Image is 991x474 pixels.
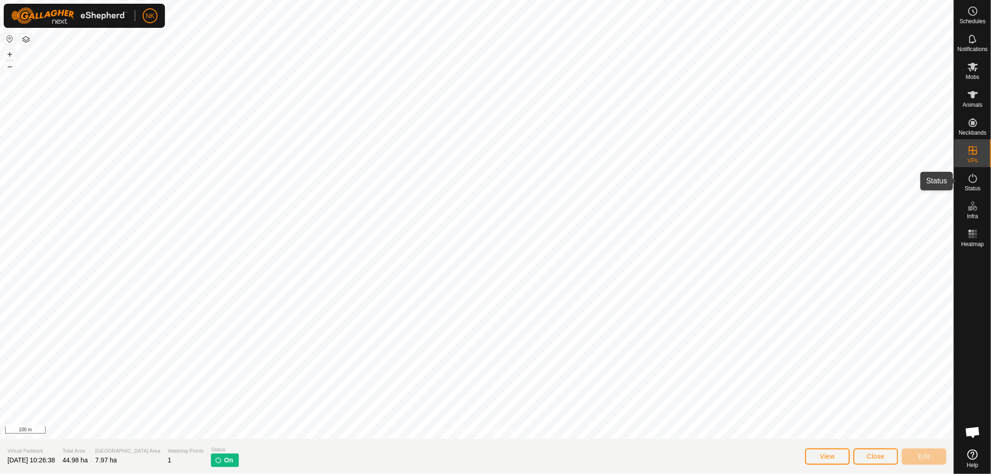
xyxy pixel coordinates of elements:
[967,158,978,163] span: VPs
[11,7,127,24] img: Gallagher Logo
[168,456,171,464] span: 1
[95,456,117,464] span: 7.97 ha
[853,448,898,465] button: Close
[440,427,475,435] a: Privacy Policy
[215,456,222,464] img: turn-on
[867,453,885,460] span: Close
[805,448,850,465] button: View
[62,456,88,464] span: 44.98 ha
[959,19,985,24] span: Schedules
[961,241,984,247] span: Heatmap
[4,61,15,72] button: –
[95,447,160,455] span: [GEOGRAPHIC_DATA] Area
[168,447,203,455] span: Watering Points
[958,130,986,136] span: Neckbands
[820,453,835,460] span: View
[7,447,55,455] span: Virtual Paddock
[224,455,233,465] span: On
[4,33,15,45] button: Reset Map
[4,49,15,60] button: +
[966,74,979,80] span: Mobs
[963,102,983,108] span: Animals
[145,11,154,21] span: NK
[954,446,991,472] a: Help
[967,214,978,219] span: Infra
[902,448,946,465] button: Edit
[211,446,238,454] span: Status
[62,447,88,455] span: Total Area
[967,462,978,468] span: Help
[918,453,930,460] span: Edit
[959,418,987,446] div: Open chat
[486,427,513,435] a: Contact Us
[965,186,980,191] span: Status
[7,456,55,464] span: [DATE] 10:26:38
[958,46,988,52] span: Notifications
[20,34,32,45] button: Map Layers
